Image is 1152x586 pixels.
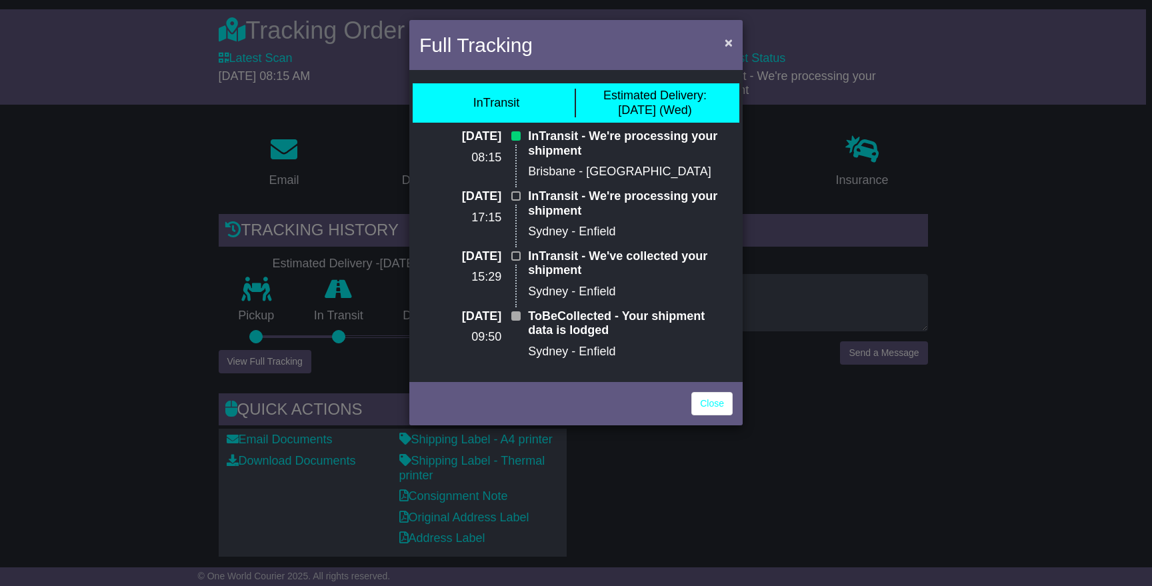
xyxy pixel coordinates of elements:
[528,345,733,359] p: Sydney - Enfield
[419,249,501,264] p: [DATE]
[419,309,501,324] p: [DATE]
[603,89,707,102] span: Estimated Delivery:
[603,89,707,117] div: [DATE] (Wed)
[691,392,733,415] a: Close
[528,225,733,239] p: Sydney - Enfield
[528,165,733,179] p: Brisbane - [GEOGRAPHIC_DATA]
[419,270,501,285] p: 15:29
[419,129,501,144] p: [DATE]
[718,29,739,56] button: Close
[528,129,733,158] p: InTransit - We're processing your shipment
[528,285,733,299] p: Sydney - Enfield
[419,151,501,165] p: 08:15
[528,249,733,278] p: InTransit - We've collected your shipment
[528,189,733,218] p: InTransit - We're processing your shipment
[419,30,533,60] h4: Full Tracking
[419,330,501,345] p: 09:50
[419,211,501,225] p: 17:15
[725,35,733,50] span: ×
[419,189,501,204] p: [DATE]
[528,309,733,338] p: ToBeCollected - Your shipment data is lodged
[473,96,519,111] div: InTransit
